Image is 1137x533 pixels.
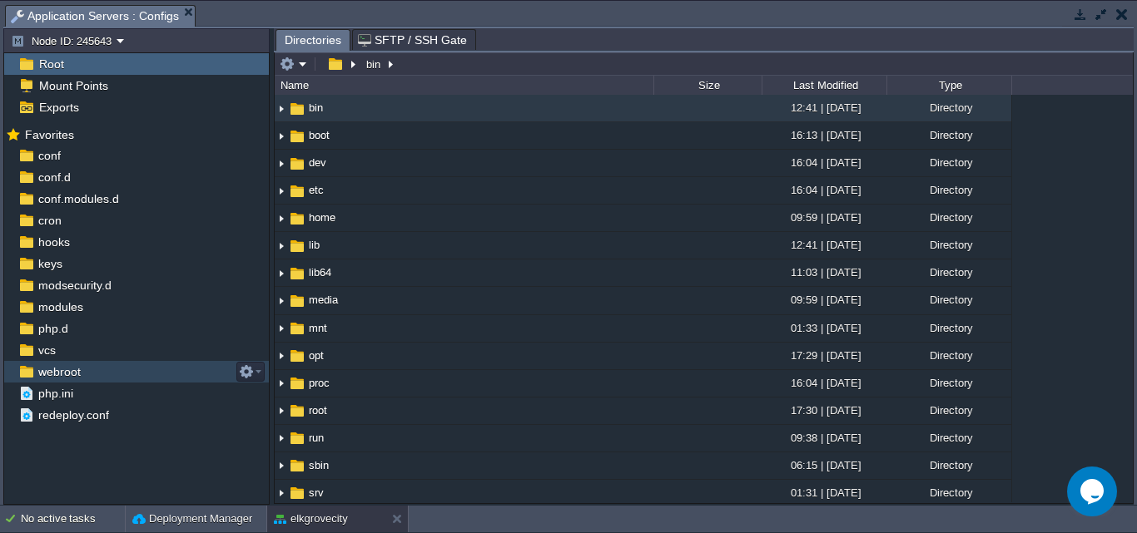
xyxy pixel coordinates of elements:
a: Root [36,57,67,72]
img: AMDAwAAAACH5BAEAAAAALAAAAAABAAEAAAICRAEAOw== [288,182,306,200]
span: php.ini [35,386,76,401]
a: home [306,210,338,225]
a: modules [35,299,86,314]
a: media [306,293,340,307]
span: SFTP / SSH Gate [358,30,467,50]
div: Directory [886,177,1011,203]
img: AMDAwAAAACH5BAEAAAAALAAAAAABAAEAAAICRAEAOw== [275,260,288,286]
div: 01:33 | [DATE] [762,315,886,341]
span: keys [35,256,65,271]
div: Size [655,76,762,95]
img: AMDAwAAAACH5BAEAAAAALAAAAAABAAEAAAICRAEAOw== [288,100,306,118]
div: Directory [886,452,1011,478]
span: opt [306,348,326,363]
a: modsecurity.d [35,278,114,293]
a: sbin [306,458,331,472]
a: Favorites [22,128,77,141]
div: Directory [886,287,1011,313]
div: Directory [886,425,1011,451]
button: Deployment Manager [132,511,252,527]
div: 12:41 | [DATE] [762,95,886,121]
img: AMDAwAAAACH5BAEAAAAALAAAAAABAAEAAAICRAEAOw== [275,371,288,397]
button: Node ID: 245643 [11,33,117,48]
span: srv [306,486,326,500]
a: boot [306,128,332,142]
span: mnt [306,321,330,335]
div: 17:30 | [DATE] [762,397,886,423]
div: Directory [886,150,1011,175]
img: AMDAwAAAACH5BAEAAAAALAAAAAABAAEAAAICRAEAOw== [288,210,306,228]
a: bin [306,101,325,115]
div: 09:59 | [DATE] [762,205,886,230]
a: etc [306,183,326,197]
input: Click to enter the path [275,52,1133,76]
img: AMDAwAAAACH5BAEAAAAALAAAAAABAAEAAAICRAEAOw== [288,264,306,283]
div: 09:59 | [DATE] [762,287,886,313]
img: AMDAwAAAACH5BAEAAAAALAAAAAABAAEAAAICRAEAOw== [275,123,288,149]
a: proc [306,376,332,390]
a: hooks [35,234,72,249]
a: root [306,403,330,417]
span: Application Servers : Configs [11,6,179,27]
img: AMDAwAAAACH5BAEAAAAALAAAAAABAAEAAAICRAEAOw== [275,426,288,452]
img: AMDAwAAAACH5BAEAAAAALAAAAAABAAEAAAICRAEAOw== [275,289,288,314]
div: 06:15 | [DATE] [762,452,886,478]
div: No active tasks [21,506,125,532]
div: Type [888,76,1011,95]
div: Name [276,76,653,95]
img: AMDAwAAAACH5BAEAAAAALAAAAAABAAEAAAICRAEAOw== [275,481,288,506]
div: Last Modified [763,76,886,95]
span: conf.d [35,170,73,185]
a: run [306,431,326,445]
img: AMDAwAAAACH5BAEAAAAALAAAAAABAAEAAAICRAEAOw== [275,316,288,342]
a: lib64 [306,265,334,279]
a: lib [306,238,322,252]
span: webroot [35,364,83,379]
div: 17:29 | [DATE] [762,343,886,368]
button: bin [364,57,385,72]
div: Directory [886,205,1011,230]
img: AMDAwAAAACH5BAEAAAAALAAAAAABAAEAAAICRAEAOw== [275,96,288,121]
div: Directory [886,259,1011,285]
a: Exports [36,100,82,115]
img: AMDAwAAAACH5BAEAAAAALAAAAAABAAEAAAICRAEAOw== [288,292,306,310]
img: AMDAwAAAACH5BAEAAAAALAAAAAABAAEAAAICRAEAOw== [288,484,306,502]
a: dev [306,155,329,170]
img: AMDAwAAAACH5BAEAAAAALAAAAAABAAEAAAICRAEAOw== [288,402,306,420]
span: php.d [35,321,71,336]
div: Directory [886,343,1011,368]
img: AMDAwAAAACH5BAEAAAAALAAAAAABAAEAAAICRAEAOw== [288,127,306,146]
img: AMDAwAAAACH5BAEAAAAALAAAAAABAAEAAAICRAEAOw== [288,347,306,365]
a: vcs [35,343,58,358]
img: AMDAwAAAACH5BAEAAAAALAAAAAABAAEAAAICRAEAOw== [288,155,306,173]
img: AMDAwAAAACH5BAEAAAAALAAAAAABAAEAAAICRAEAOw== [288,457,306,475]
a: cron [35,213,64,228]
div: Directory [886,397,1011,423]
button: elkgrovecity [274,511,348,527]
img: AMDAwAAAACH5BAEAAAAALAAAAAABAAEAAAICRAEAOw== [275,151,288,176]
div: 11:03 | [DATE] [762,259,886,285]
a: conf.modules.d [35,191,122,206]
div: Directory [886,315,1011,341]
img: AMDAwAAAACH5BAEAAAAALAAAAAABAAEAAAICRAEAOw== [275,398,288,424]
div: 01:31 | [DATE] [762,480,886,506]
img: AMDAwAAAACH5BAEAAAAALAAAAAABAAEAAAICRAEAOw== [275,178,288,204]
div: Directory [886,122,1011,148]
iframe: chat widget [1067,466,1120,516]
div: 16:04 | [DATE] [762,150,886,175]
a: Mount Points [36,78,111,93]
